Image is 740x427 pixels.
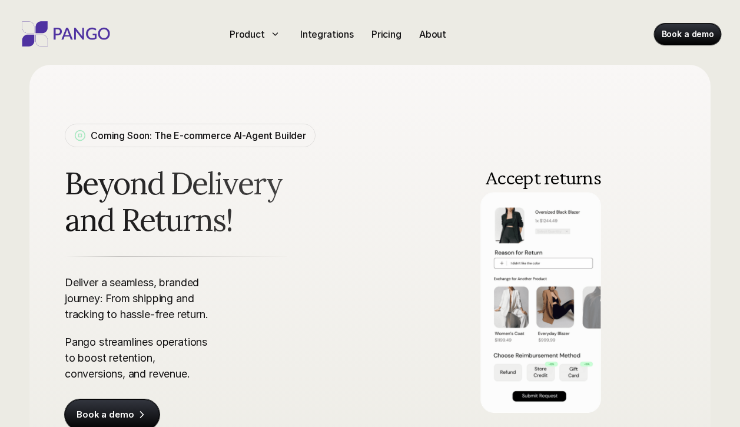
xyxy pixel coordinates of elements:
p: Book a demo [662,28,714,40]
p: Pricing [371,27,401,41]
a: Book a demo [655,24,721,45]
h3: Accept returns [432,167,655,188]
iframe: Intercom live chat [700,387,728,415]
p: Deliver a seamless, branded journey: From shipping and tracking to hassle-free return. [65,274,243,322]
button: Next [646,268,663,286]
img: Pango return management having Branded return portal embedded in the e-commerce company to handle... [406,140,675,413]
button: Previous [417,268,435,286]
p: Pango streamlines operations to boost retention, conversions, and revenue. [65,334,243,382]
img: Back Arrow [417,268,435,286]
a: Pricing [367,25,406,44]
img: Next Arrow [646,268,663,286]
span: Beyond Delivery and Returns! [65,165,361,239]
p: Integrations [300,27,354,41]
p: Product [230,27,265,41]
p: Coming Soon: The E-commerce AI-Agent Builder [91,128,306,143]
p: Book a demo [77,409,134,421]
p: About [419,27,446,41]
a: Integrations [296,25,359,44]
a: About [414,25,451,44]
